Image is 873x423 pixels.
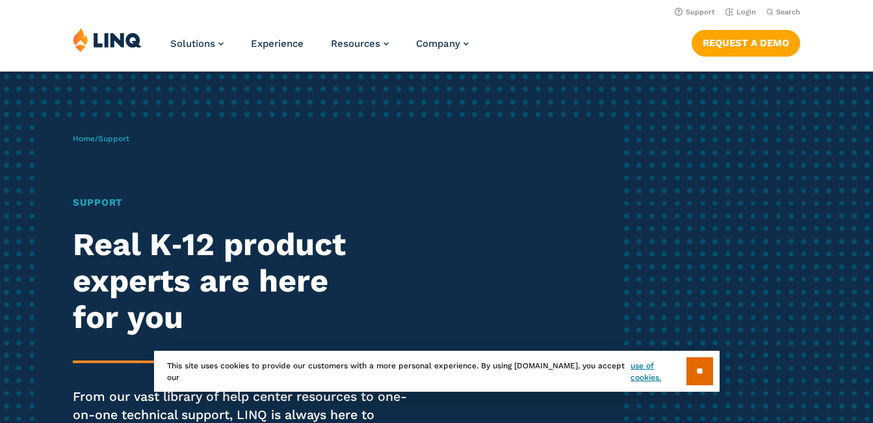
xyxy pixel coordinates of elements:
a: Company [416,38,469,49]
span: Solutions [170,38,215,49]
a: Support [675,8,715,16]
a: Home [73,134,95,143]
img: LINQ | K‑12 Software [73,27,142,52]
span: Resources [331,38,380,49]
div: This site uses cookies to provide our customers with a more personal experience. By using [DOMAIN... [154,351,720,392]
a: use of cookies. [631,360,686,383]
span: / [73,134,129,143]
a: Solutions [170,38,224,49]
span: Company [416,38,460,49]
span: Support [98,134,129,143]
a: Resources [331,38,389,49]
a: Experience [251,38,304,49]
a: Request a Demo [692,30,800,56]
h1: Support [73,195,409,210]
nav: Button Navigation [692,27,800,56]
nav: Primary Navigation [170,27,469,70]
span: Search [776,8,800,16]
a: Login [725,8,756,16]
h2: Real K‑12 product experts are here for you [73,226,409,335]
button: Open Search Bar [766,7,800,17]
